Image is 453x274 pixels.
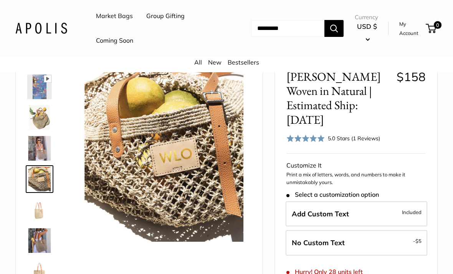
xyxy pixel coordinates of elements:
span: Included [402,208,422,217]
a: Mercado Woven in Natural | Estimated Ship: Oct. 19th [26,73,53,101]
img: Apolis [15,23,67,34]
label: Leave Blank [286,230,427,256]
img: Mercado Woven in Natural | Estimated Ship: Oct. 19th [27,167,52,191]
span: No Custom Text [292,238,345,247]
img: Mercado Woven in Natural | Estimated Ship: Oct. 19th [77,68,251,242]
button: USD $ [355,20,379,45]
a: All [194,58,202,66]
a: Mercado Woven in Natural | Estimated Ship: Oct. 19th [26,135,53,162]
a: Coming Soon [96,35,133,46]
a: New [208,58,222,66]
span: Currency [355,12,379,23]
a: Group Gifting [146,10,185,22]
span: Select a customization option [286,191,379,198]
span: Add Custom Text [292,209,349,218]
div: Customize It [286,160,426,171]
input: Search... [251,20,324,37]
span: $5 [415,238,422,244]
button: Search [324,20,344,37]
img: Mercado Woven in Natural | Estimated Ship: Oct. 19th [27,75,52,99]
a: Mercado Woven in Natural | Estimated Ship: Oct. 19th [26,165,53,193]
label: Add Custom Text [286,201,427,227]
img: Mercado Woven in Natural | Estimated Ship: Oct. 19th [27,136,52,161]
a: Mercado Woven in Natural | Estimated Ship: Oct. 19th [26,104,53,131]
span: 0 [434,21,441,29]
div: 5.0 Stars (1 Reviews) [328,134,380,143]
img: Mercado Woven in Natural | Estimated Ship: Oct. 19th [27,105,52,130]
img: Mercado Woven in Natural | Estimated Ship: Oct. 19th [27,198,52,222]
span: [PERSON_NAME] Woven in Natural | Estimated Ship: [DATE] [286,70,391,127]
a: Bestsellers [228,58,259,66]
p: Print a mix of letters, words, and numbers to make it unmistakably yours. [286,171,426,186]
img: Mercado Woven in Natural | Estimated Ship: Oct. 19th [27,228,52,253]
a: Mercado Woven in Natural | Estimated Ship: Oct. 19th [26,196,53,224]
span: - [413,236,422,246]
span: USD $ [357,22,377,30]
a: Market Bags [96,10,133,22]
span: $158 [397,69,426,84]
a: Mercado Woven in Natural | Estimated Ship: Oct. 19th [26,227,53,254]
a: 0 [427,24,436,33]
a: My Account [399,19,423,38]
div: 5.0 Stars (1 Reviews) [286,133,380,144]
